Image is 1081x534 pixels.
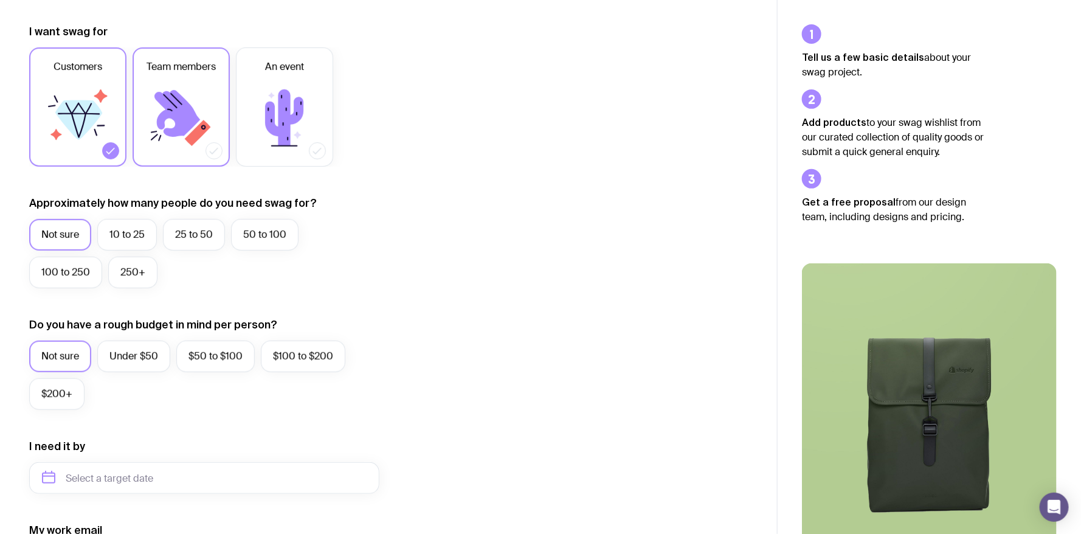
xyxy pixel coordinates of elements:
span: Team members [147,60,216,74]
div: Open Intercom Messenger [1040,493,1069,522]
p: from our design team, including designs and pricing. [802,195,984,224]
label: Not sure [29,219,91,251]
p: to your swag wishlist from our curated collection of quality goods or submit a quick general enqu... [802,115,984,159]
label: Under $50 [97,341,170,372]
label: Do you have a rough budget in mind per person? [29,317,277,332]
span: An event [265,60,304,74]
strong: Add products [802,117,866,128]
strong: Tell us a few basic details [802,52,924,63]
label: $200+ [29,378,85,410]
label: Approximately how many people do you need swag for? [29,196,317,210]
label: 10 to 25 [97,219,157,251]
label: Not sure [29,341,91,372]
label: 100 to 250 [29,257,102,288]
label: $50 to $100 [176,341,255,372]
label: I want swag for [29,24,108,39]
label: I need it by [29,439,85,454]
span: Customers [54,60,102,74]
p: about your swag project. [802,50,984,80]
label: 250+ [108,257,157,288]
label: 50 to 100 [231,219,299,251]
label: $100 to $200 [261,341,345,372]
strong: Get a free proposal [802,196,896,207]
input: Select a target date [29,462,379,494]
label: 25 to 50 [163,219,225,251]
